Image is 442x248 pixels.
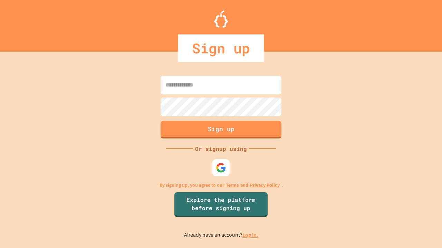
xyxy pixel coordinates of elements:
[161,121,281,138] button: Sign up
[184,231,258,239] p: Already have an account?
[160,182,283,189] p: By signing up, you agree to our and .
[250,182,280,189] a: Privacy Policy
[214,10,228,28] img: Logo.svg
[385,190,435,220] iframe: chat widget
[193,145,249,153] div: Or signup using
[226,182,239,189] a: Terms
[413,220,435,241] iframe: chat widget
[174,192,268,217] a: Explore the platform before signing up
[178,34,264,62] div: Sign up
[216,163,226,173] img: google-icon.svg
[242,231,258,239] a: Log in.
